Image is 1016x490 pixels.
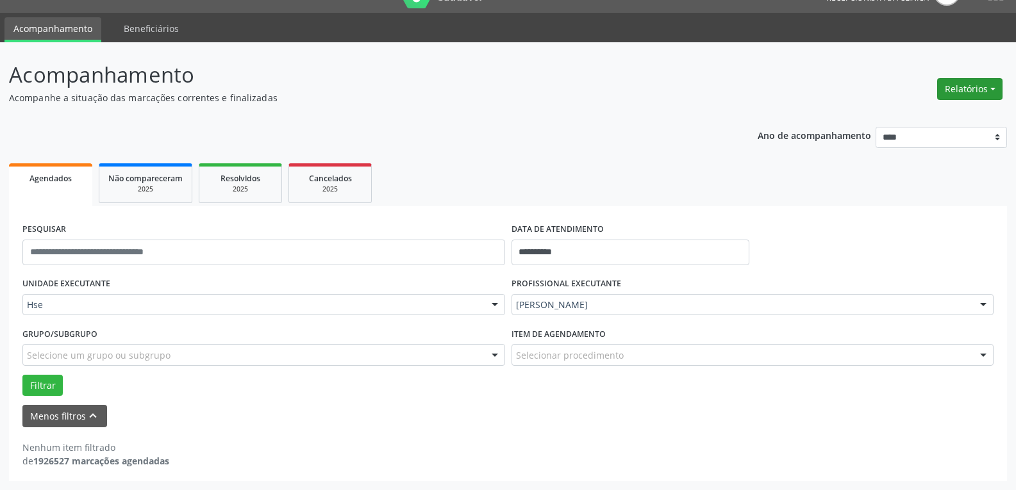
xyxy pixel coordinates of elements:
span: Agendados [29,173,72,184]
a: Beneficiários [115,17,188,40]
label: UNIDADE EXECUTANTE [22,274,110,294]
span: Hse [27,298,479,311]
label: PROFISSIONAL EXECUTANTE [512,274,621,294]
label: Item de agendamento [512,324,606,344]
label: Grupo/Subgrupo [22,324,97,344]
span: Não compareceram [108,173,183,184]
i: keyboard_arrow_up [86,409,100,423]
div: 2025 [298,184,362,194]
span: Selecione um grupo ou subgrupo [27,348,171,362]
div: de [22,454,169,468]
button: Filtrar [22,375,63,396]
p: Ano de acompanhamento [758,127,871,143]
span: [PERSON_NAME] [516,298,968,311]
span: Resolvidos [221,173,260,184]
strong: 1926527 marcações agendadas [33,455,169,467]
span: Cancelados [309,173,352,184]
div: 2025 [208,184,272,194]
a: Acompanhamento [4,17,101,42]
label: PESQUISAR [22,220,66,240]
label: DATA DE ATENDIMENTO [512,220,604,240]
button: Menos filtroskeyboard_arrow_up [22,405,107,427]
button: Relatórios [937,78,1003,100]
div: 2025 [108,184,183,194]
p: Acompanhamento [9,59,708,91]
span: Selecionar procedimento [516,348,624,362]
p: Acompanhe a situação das marcações correntes e finalizadas [9,91,708,104]
div: Nenhum item filtrado [22,441,169,454]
